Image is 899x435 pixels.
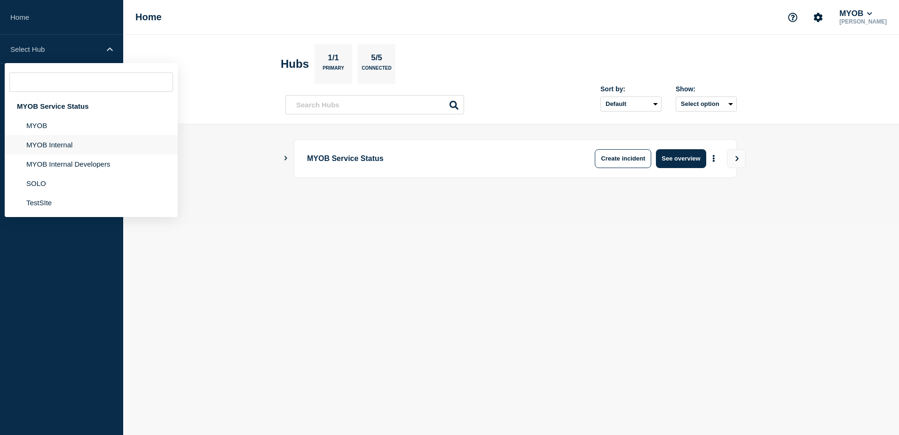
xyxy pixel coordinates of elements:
[281,57,309,71] h2: Hubs
[323,65,344,75] p: Primary
[10,45,101,53] p: Select Hub
[600,85,662,93] div: Sort by:
[727,149,746,168] button: View
[783,8,803,27] button: Support
[837,18,889,25] p: [PERSON_NAME]
[600,97,662,112] select: Sort by
[135,12,162,23] h1: Home
[708,150,720,167] button: More actions
[5,174,178,193] li: SOLO
[285,95,464,114] input: Search Hubs
[595,149,651,168] button: Create incident
[5,116,178,135] li: MYOB
[676,85,737,93] div: Show:
[5,193,178,212] li: TestSIte
[5,154,178,174] li: MYOB Internal Developers
[362,65,391,75] p: Connected
[284,155,288,162] button: Show Connected Hubs
[5,135,178,154] li: MYOB Internal
[5,97,178,116] div: MYOB Service Status
[324,53,343,65] p: 1/1
[307,149,567,168] p: MYOB Service Status
[837,9,874,18] button: MYOB
[656,149,706,168] button: See overview
[808,8,828,27] button: Account settings
[368,53,386,65] p: 5/5
[676,97,737,112] button: Select option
